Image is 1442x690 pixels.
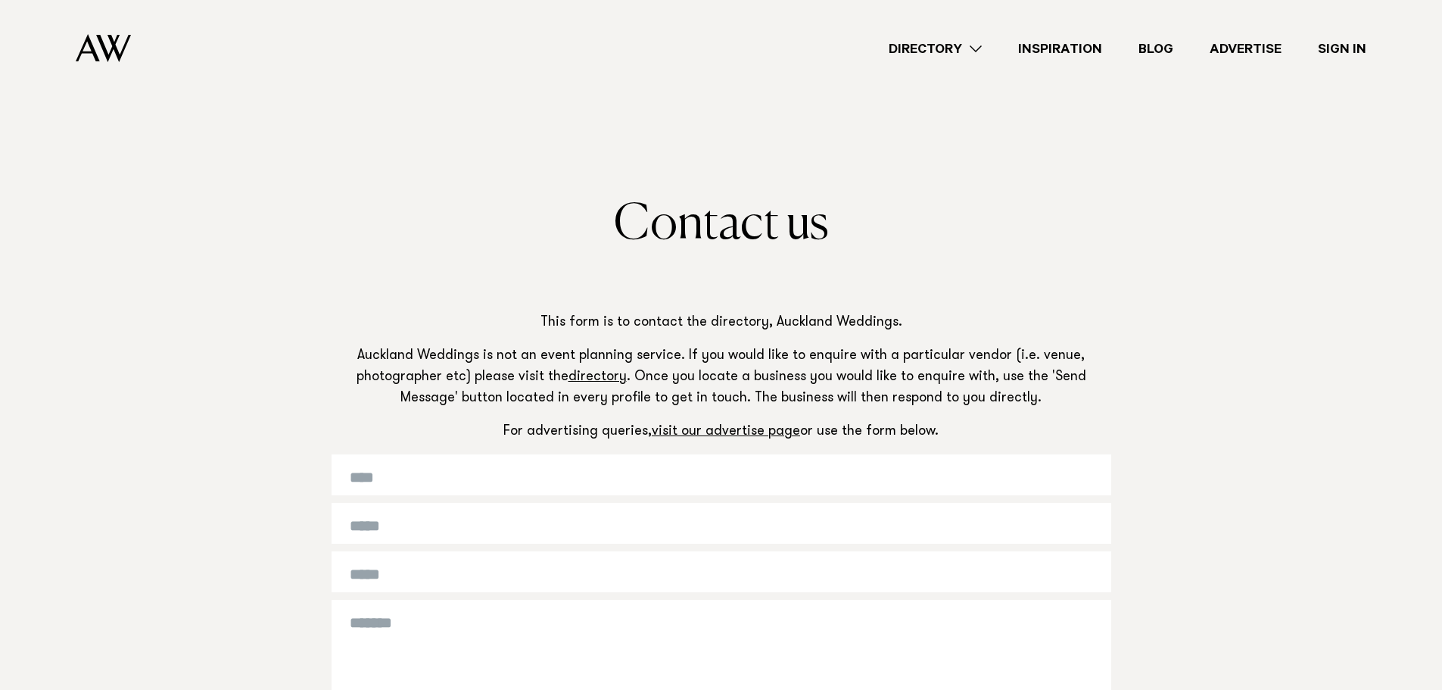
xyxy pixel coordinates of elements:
[652,425,800,439] a: visit our advertise page
[1191,39,1300,59] a: Advertise
[332,313,1111,334] p: This form is to contact the directory, Auckland Weddings.
[870,39,1000,59] a: Directory
[76,34,131,62] img: Auckland Weddings Logo
[332,346,1111,410] p: Auckland Weddings is not an event planning service. If you would like to enquire with a particula...
[1000,39,1120,59] a: Inspiration
[1300,39,1384,59] a: Sign In
[568,370,627,384] a: directory
[1120,39,1191,59] a: Blog
[332,198,1111,252] h1: Contact us
[332,422,1111,443] p: For advertising queries, or use the form below.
